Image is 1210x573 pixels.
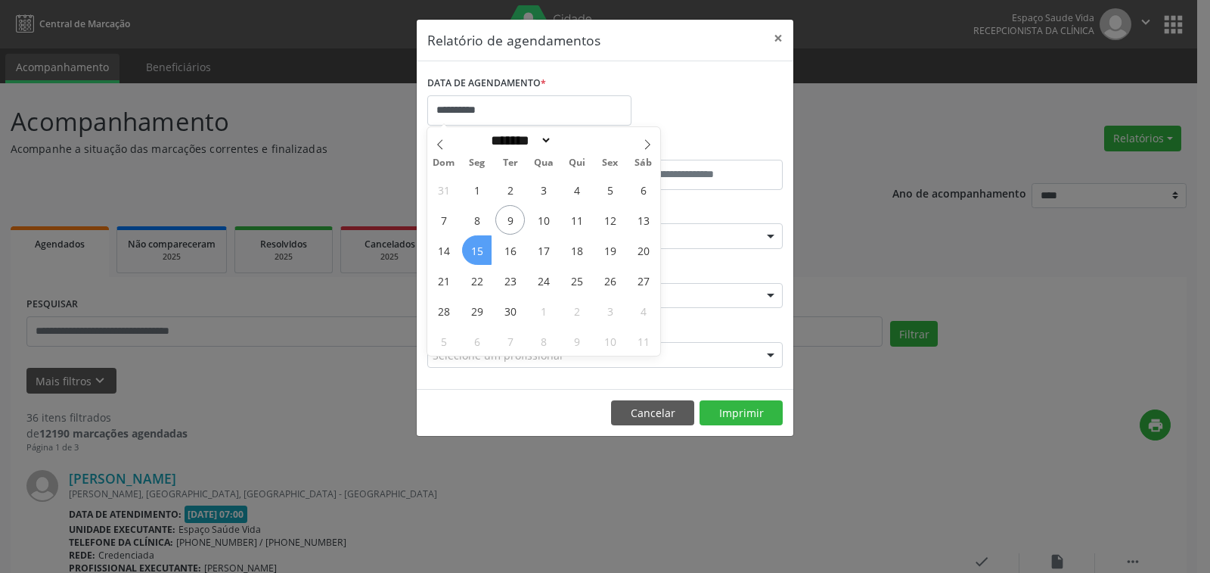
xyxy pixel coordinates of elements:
[427,30,600,50] h5: Relatório de agendamentos
[495,296,525,325] span: Setembro 30, 2025
[562,266,591,295] span: Setembro 25, 2025
[560,158,594,168] span: Qui
[429,266,458,295] span: Setembro 21, 2025
[495,235,525,265] span: Setembro 16, 2025
[529,296,558,325] span: Outubro 1, 2025
[427,158,461,168] span: Dom
[462,326,492,356] span: Outubro 6, 2025
[495,326,525,356] span: Outubro 7, 2025
[552,132,602,148] input: Year
[562,235,591,265] span: Setembro 18, 2025
[462,296,492,325] span: Setembro 29, 2025
[609,136,783,160] label: ATÉ
[486,132,552,148] select: Month
[429,205,458,235] span: Setembro 7, 2025
[427,72,546,95] label: DATA DE AGENDAMENTO
[433,347,563,363] span: Selecione um profissional
[461,158,494,168] span: Seg
[495,266,525,295] span: Setembro 23, 2025
[595,296,625,325] span: Outubro 3, 2025
[429,235,458,265] span: Setembro 14, 2025
[595,235,625,265] span: Setembro 19, 2025
[429,326,458,356] span: Outubro 5, 2025
[529,326,558,356] span: Outubro 8, 2025
[562,205,591,235] span: Setembro 11, 2025
[594,158,627,168] span: Sex
[763,20,793,57] button: Close
[628,205,658,235] span: Setembro 13, 2025
[495,205,525,235] span: Setembro 9, 2025
[628,326,658,356] span: Outubro 11, 2025
[562,175,591,204] span: Setembro 4, 2025
[462,175,492,204] span: Setembro 1, 2025
[628,266,658,295] span: Setembro 27, 2025
[529,266,558,295] span: Setembro 24, 2025
[595,205,625,235] span: Setembro 12, 2025
[562,296,591,325] span: Outubro 2, 2025
[462,235,492,265] span: Setembro 15, 2025
[595,266,625,295] span: Setembro 26, 2025
[595,175,625,204] span: Setembro 5, 2025
[462,205,492,235] span: Setembro 8, 2025
[529,175,558,204] span: Setembro 3, 2025
[527,158,560,168] span: Qua
[627,158,660,168] span: Sáb
[495,175,525,204] span: Setembro 2, 2025
[628,296,658,325] span: Outubro 4, 2025
[562,326,591,356] span: Outubro 9, 2025
[628,175,658,204] span: Setembro 6, 2025
[429,296,458,325] span: Setembro 28, 2025
[595,326,625,356] span: Outubro 10, 2025
[494,158,527,168] span: Ter
[462,266,492,295] span: Setembro 22, 2025
[529,205,558,235] span: Setembro 10, 2025
[529,235,558,265] span: Setembro 17, 2025
[628,235,658,265] span: Setembro 20, 2025
[429,175,458,204] span: Agosto 31, 2025
[611,400,694,426] button: Cancelar
[700,400,783,426] button: Imprimir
